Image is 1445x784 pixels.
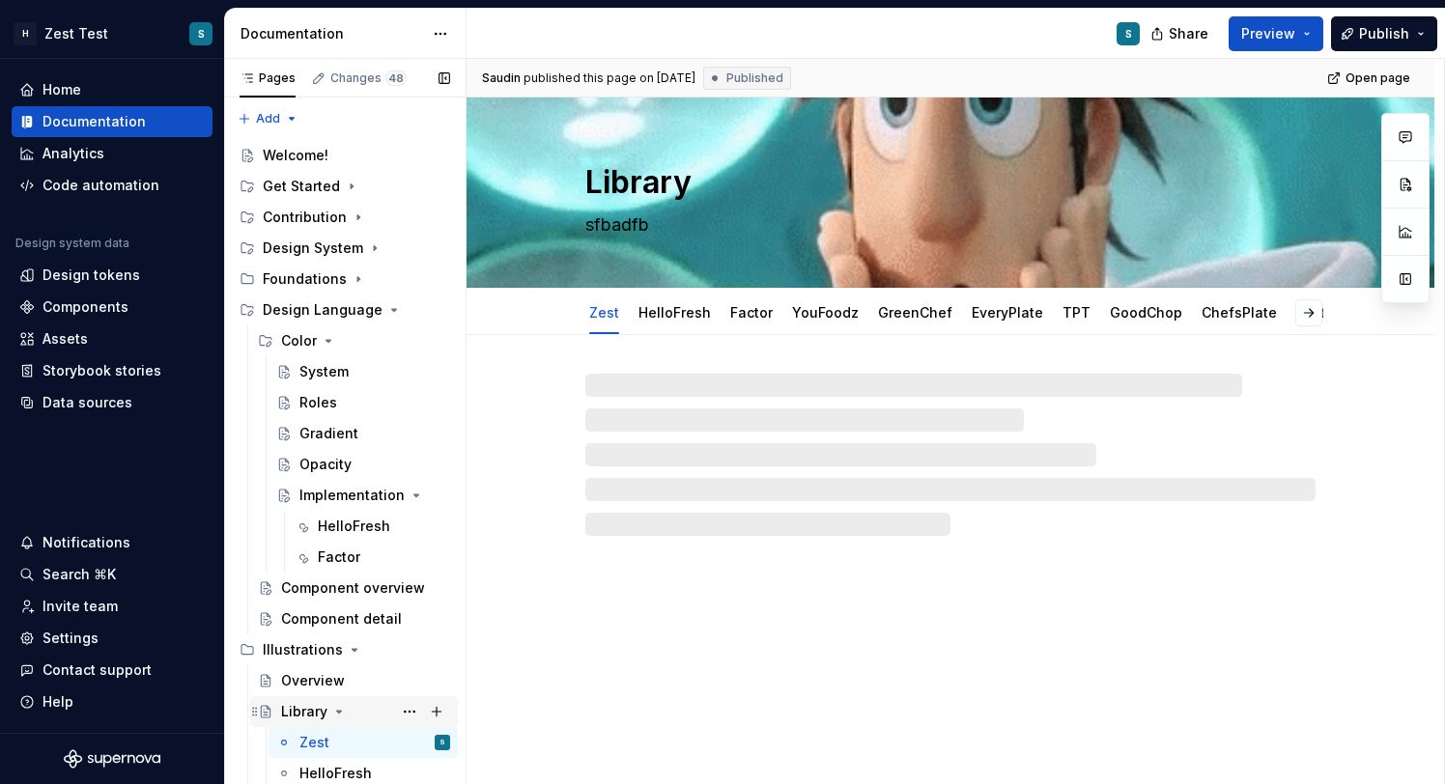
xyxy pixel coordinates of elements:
[12,170,212,201] a: Code automation
[42,533,130,552] div: Notifications
[269,480,458,511] a: Implementation
[964,292,1051,332] div: EveryPlate
[12,106,212,137] a: Documentation
[581,292,627,332] div: Zest
[42,112,146,131] div: Documentation
[42,393,132,412] div: Data sources
[4,13,220,54] button: HZest TestS
[198,26,205,42] div: S
[263,269,347,289] div: Foundations
[250,696,458,727] a: Library
[241,24,423,43] div: Documentation
[42,80,81,99] div: Home
[1289,292,1378,332] div: FactorForm
[269,449,458,480] a: Opacity
[232,202,458,233] div: Contribution
[269,387,458,418] a: Roles
[269,356,458,387] a: System
[1125,26,1132,42] div: S
[240,70,296,86] div: Pages
[287,511,458,542] a: HelloFresh
[12,686,212,717] button: Help
[14,22,37,45] div: H
[299,486,405,505] div: Implementation
[42,565,116,584] div: Search ⌘K
[232,105,304,132] button: Add
[439,733,445,752] div: S
[12,323,212,354] a: Assets
[972,304,1043,321] a: EveryPlate
[1321,65,1419,92] a: Open page
[263,300,382,320] div: Design Language
[250,665,458,696] a: Overview
[232,294,458,325] div: Design Language
[281,671,345,690] div: Overview
[870,292,960,332] div: GreenChef
[250,325,458,356] div: Color
[44,24,108,43] div: Zest Test
[1062,304,1091,321] a: TPT
[256,111,280,126] span: Add
[281,702,327,721] div: Library
[1346,70,1410,86] span: Open page
[784,292,866,332] div: YouFoodz
[589,304,619,321] a: Zest
[269,418,458,449] a: Gradient
[263,146,328,165] div: Welcome!
[42,329,88,349] div: Assets
[42,176,159,195] div: Code automation
[330,70,407,86] div: Changes
[385,70,407,86] span: 48
[1169,24,1208,43] span: Share
[581,159,1312,206] textarea: Library
[1241,24,1295,43] span: Preview
[730,304,773,321] a: Factor
[269,727,458,758] a: ZestS
[1141,16,1221,51] button: Share
[64,749,160,769] svg: Supernova Logo
[42,361,161,380] div: Storybook stories
[1102,292,1190,332] div: GoodChop
[1110,304,1182,321] a: GoodChop
[1194,292,1285,332] div: ChefsPlate
[12,655,212,686] button: Contact support
[15,236,129,251] div: Design system data
[263,238,363,258] div: Design System
[1359,24,1409,43] span: Publish
[232,264,458,294] div: Foundations
[12,292,212,322] a: Components
[722,292,780,332] div: Factor
[299,764,372,783] div: HelloFresh
[299,424,358,443] div: Gradient
[250,573,458,603] a: Component overview
[42,266,140,285] div: Design tokens
[42,144,104,163] div: Analytics
[12,74,212,105] a: Home
[263,640,343,659] div: Illustrations
[232,171,458,202] div: Get Started
[318,547,360,567] div: Factor
[524,70,695,86] div: published this page on [DATE]
[42,597,118,616] div: Invite team
[299,362,349,381] div: System
[42,629,99,648] div: Settings
[726,70,783,86] span: Published
[250,603,458,634] a: Component detail
[1055,292,1098,332] div: TPT
[638,304,711,321] a: HelloFresh
[263,208,347,227] div: Contribution
[281,331,317,350] div: Color
[318,517,390,536] div: HelloFresh
[42,692,73,712] div: Help
[12,559,212,590] button: Search ⌘K
[287,542,458,573] a: Factor
[12,591,212,622] a: Invite team
[232,634,458,665] div: Illustrations
[12,355,212,386] a: Storybook stories
[42,297,128,317] div: Components
[12,387,212,418] a: Data sources
[12,527,212,558] button: Notifications
[299,733,329,752] div: Zest
[232,233,458,264] div: Design System
[792,304,859,321] a: YouFoodz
